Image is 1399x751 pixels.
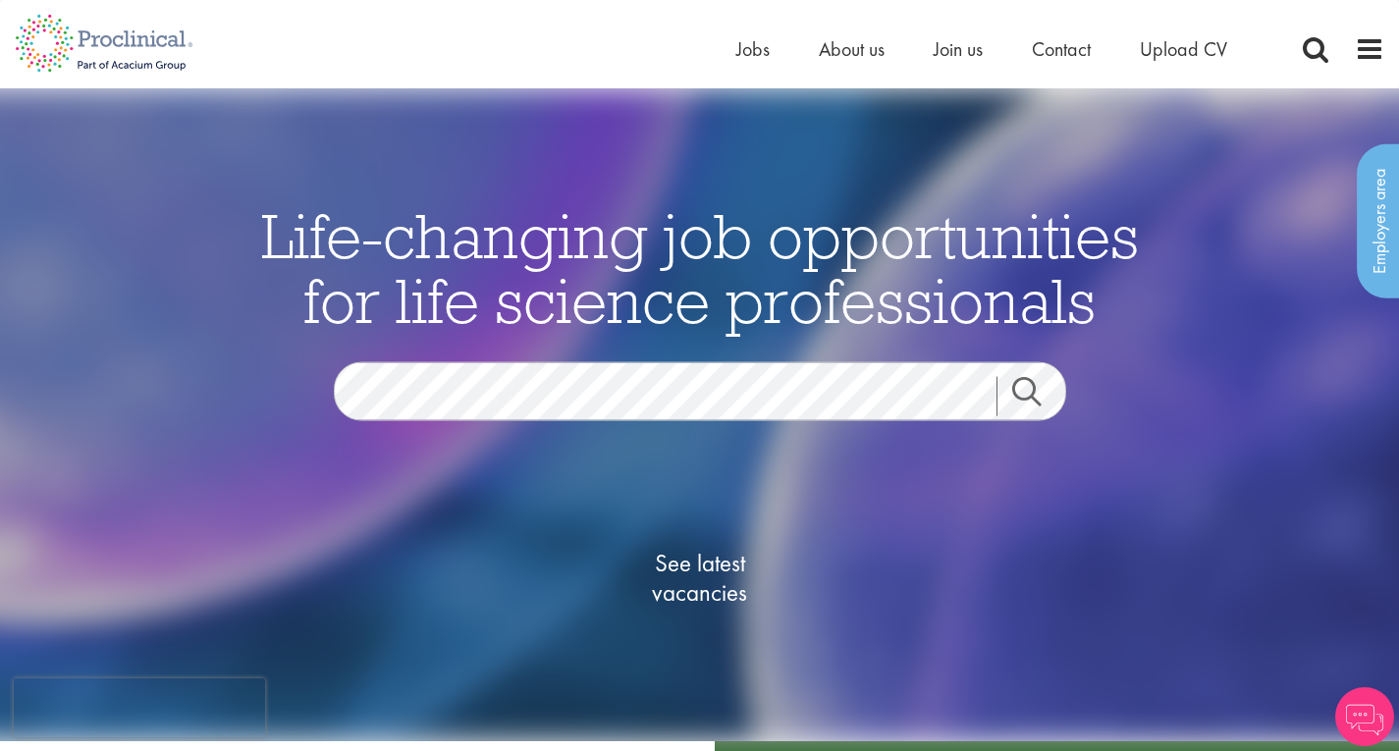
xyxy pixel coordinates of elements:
a: Join us [934,36,983,62]
span: Life-changing job opportunities for life science professionals [261,195,1139,339]
iframe: reCAPTCHA [14,678,265,737]
img: Chatbot [1335,687,1394,746]
a: Contact [1032,36,1091,62]
span: See latest vacancies [602,548,798,607]
a: See latestvacancies [602,469,798,685]
a: About us [819,36,885,62]
a: Job search submit button [996,376,1081,415]
a: Jobs [736,36,770,62]
a: Upload CV [1140,36,1227,62]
